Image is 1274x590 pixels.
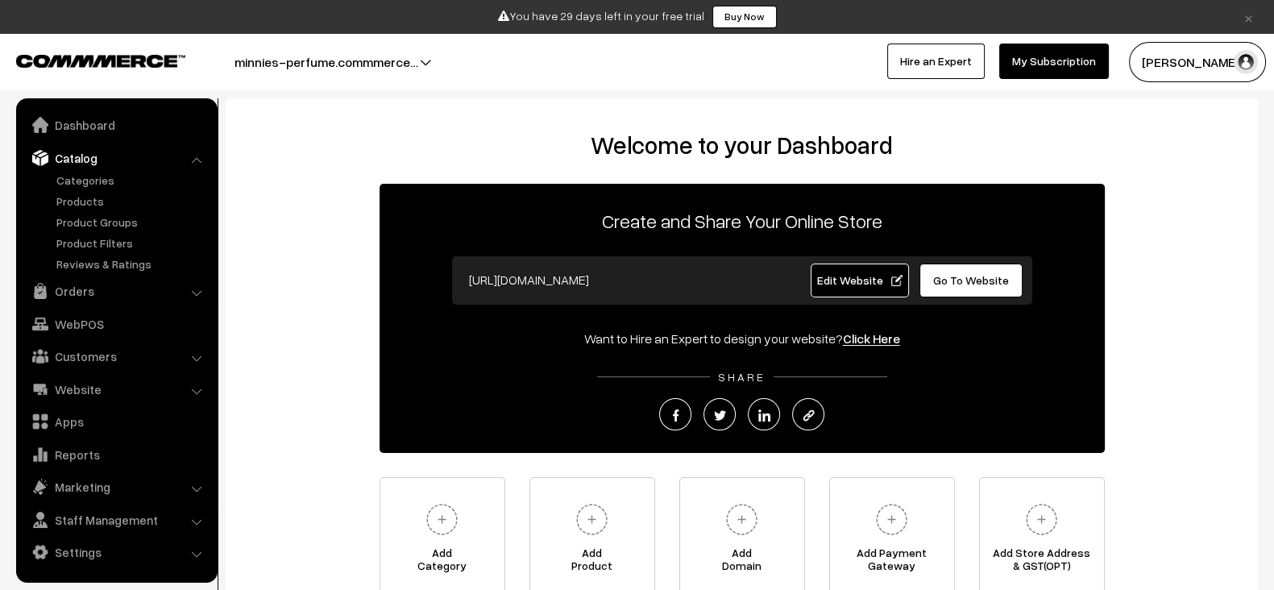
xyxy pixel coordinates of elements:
a: Click Here [843,330,900,347]
a: Edit Website [811,264,909,297]
a: Hire an Expert [887,44,985,79]
a: COMMMERCE [16,50,157,69]
a: Reports [20,440,212,469]
a: Staff Management [20,505,212,534]
span: Add Category [380,546,504,579]
span: Add Domain [680,546,804,579]
img: plus.svg [570,497,614,542]
p: Create and Share Your Online Store [380,206,1105,235]
a: Dashboard [20,110,212,139]
img: plus.svg [420,497,464,542]
a: Product Filters [52,235,212,251]
img: user [1234,50,1258,74]
span: Add Payment Gateway [830,546,954,579]
a: Settings [20,538,212,567]
a: My Subscription [999,44,1109,79]
a: Product Groups [52,214,212,231]
span: Go To Website [933,273,1009,287]
a: Go To Website [919,264,1023,297]
a: Catalog [20,143,212,172]
div: Want to Hire an Expert to design your website? [380,329,1105,348]
img: plus.svg [869,497,914,542]
a: Products [52,193,212,210]
img: plus.svg [720,497,764,542]
a: Customers [20,342,212,371]
span: Add Product [530,546,654,579]
a: WebPOS [20,310,212,339]
span: SHARE [710,370,774,384]
a: Reviews & Ratings [52,256,212,272]
a: Orders [20,276,212,305]
a: Website [20,375,212,404]
span: Add Store Address & GST(OPT) [980,546,1104,579]
div: You have 29 days left in your free trial [6,6,1268,28]
h2: Welcome to your Dashboard [242,131,1242,160]
a: Apps [20,407,212,436]
img: COMMMERCE [16,55,185,67]
a: × [1238,7,1259,27]
span: Edit Website [816,273,903,287]
a: Categories [52,172,212,189]
a: Buy Now [712,6,777,28]
a: Marketing [20,472,212,501]
img: plus.svg [1019,497,1064,542]
button: minnies-perfume.commmerce… [178,42,475,82]
button: [PERSON_NAME] [1129,42,1266,82]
